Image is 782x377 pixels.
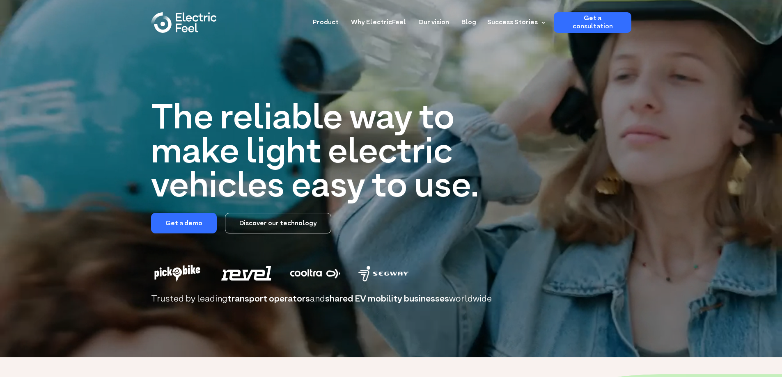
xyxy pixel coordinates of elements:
[151,295,631,304] h2: Trusted by leading and worldwide
[227,293,310,306] span: transport operators
[487,18,538,27] div: Success Stories
[225,213,331,233] a: Discover our technology
[31,32,71,48] input: Submit
[151,213,217,233] a: Get a demo
[325,293,449,306] span: shared EV mobility businesses
[418,12,449,27] a: Our vision
[728,323,771,366] iframe: Chatbot
[313,12,339,27] a: Product
[351,12,406,27] a: Why ElectricFeel
[461,12,476,27] a: Blog
[482,12,548,33] div: Success Stories
[554,12,631,33] a: Get a consultation
[151,103,493,205] h1: The reliable way to make light electric vehicles easy to use.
